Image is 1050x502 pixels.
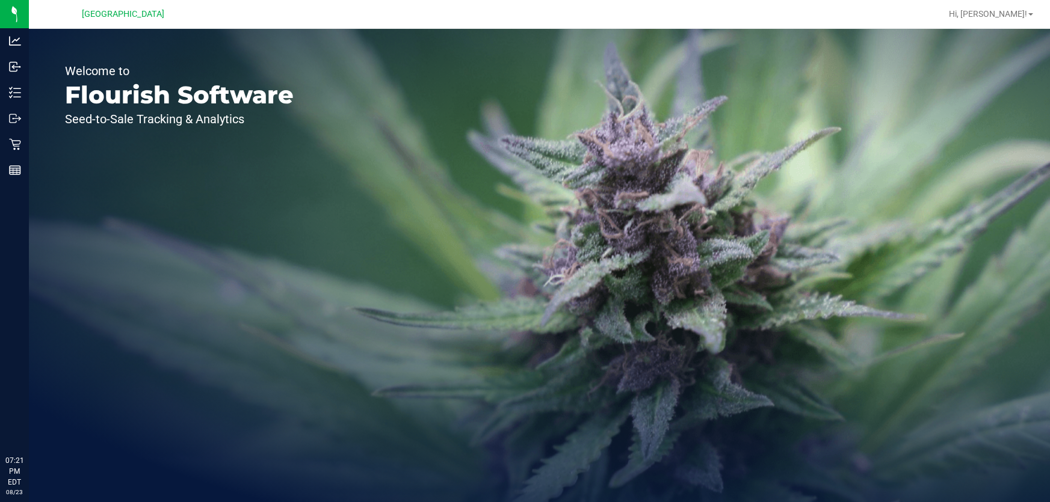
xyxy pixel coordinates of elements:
p: Welcome to [65,65,294,77]
inline-svg: Retail [9,138,21,150]
inline-svg: Outbound [9,112,21,124]
inline-svg: Analytics [9,35,21,47]
p: 07:21 PM EDT [5,455,23,488]
iframe: Resource center [12,406,48,442]
p: Flourish Software [65,83,294,107]
p: 08/23 [5,488,23,497]
inline-svg: Reports [9,164,21,176]
p: Seed-to-Sale Tracking & Analytics [65,113,294,125]
inline-svg: Inbound [9,61,21,73]
inline-svg: Inventory [9,87,21,99]
span: Hi, [PERSON_NAME]! [949,9,1027,19]
span: [GEOGRAPHIC_DATA] [82,9,164,19]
